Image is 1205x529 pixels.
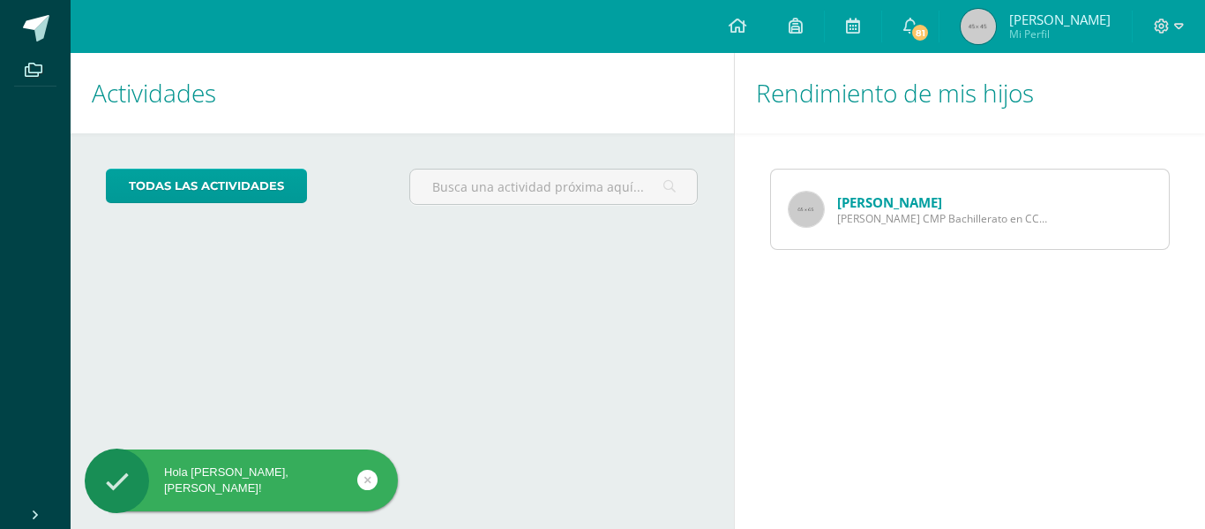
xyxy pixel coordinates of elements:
div: Hola [PERSON_NAME], [PERSON_NAME]! [85,465,398,496]
img: 65x65 [789,192,824,227]
span: Mi Perfil [1009,26,1111,42]
input: Busca una actividad próxima aquí... [410,170,698,204]
a: [PERSON_NAME] [837,193,942,211]
a: todas las Actividades [106,169,307,203]
img: 45x45 [961,9,996,44]
h1: Rendimiento de mis hijos [756,53,1185,133]
h1: Actividades [92,53,713,133]
span: [PERSON_NAME] [1009,11,1111,28]
span: [PERSON_NAME] CMP Bachillerato en CCLL con Orientación en Computación [837,211,1049,226]
span: 81 [910,23,930,42]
